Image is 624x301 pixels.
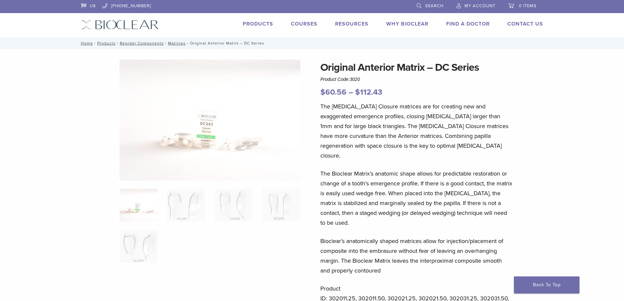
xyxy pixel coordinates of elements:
a: Contact Us [507,21,543,27]
p: Bioclear’s anatomically shaped matrices allow for injection/placement of composite into the embra... [320,236,513,275]
span: – [349,87,353,97]
a: Resources [335,21,369,27]
span: / [186,42,190,45]
span: 3020 [350,77,360,82]
a: Back To Top [514,276,579,293]
a: Products [243,21,273,27]
span: My Account [464,3,495,9]
bdi: 112.43 [355,87,382,97]
span: 0 items [519,3,537,9]
nav: Original Anterior Matrix – DC Series [76,37,548,49]
img: Original Anterior Matrix - DC Series - Image 3 [215,189,253,221]
bdi: 60.56 [320,87,347,97]
p: The [MEDICAL_DATA] Closure matrices are for creating new and exaggerated emergence profiles, clos... [320,102,513,160]
img: Original Anterior Matrix - DC Series - Image 4 [262,189,300,221]
span: Product Code: [320,77,360,82]
p: The Bioclear Matrix’s anatomic shape allows for predictable restoration or change of a tooth’s em... [320,169,513,228]
a: Courses [291,21,317,27]
a: Home [79,41,93,46]
img: Bioclear [81,20,159,29]
span: / [93,42,97,45]
img: Anterior Original DC Series Matrices [120,60,300,180]
span: / [116,42,120,45]
span: $ [355,87,360,97]
h1: Original Anterior Matrix – DC Series [320,60,513,75]
img: Anterior-Original-DC-Series-Matrices-324x324.jpg [120,189,157,221]
a: Products [97,41,116,46]
a: Matrices [168,41,186,46]
span: $ [320,87,325,97]
span: / [164,42,168,45]
a: Why Bioclear [386,21,428,27]
a: Reorder Components [120,41,164,46]
a: Find A Doctor [446,21,490,27]
img: Original Anterior Matrix - DC Series - Image 2 [167,189,205,221]
span: Search [425,3,444,9]
img: Original Anterior Matrix - DC Series - Image 5 [120,230,157,263]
